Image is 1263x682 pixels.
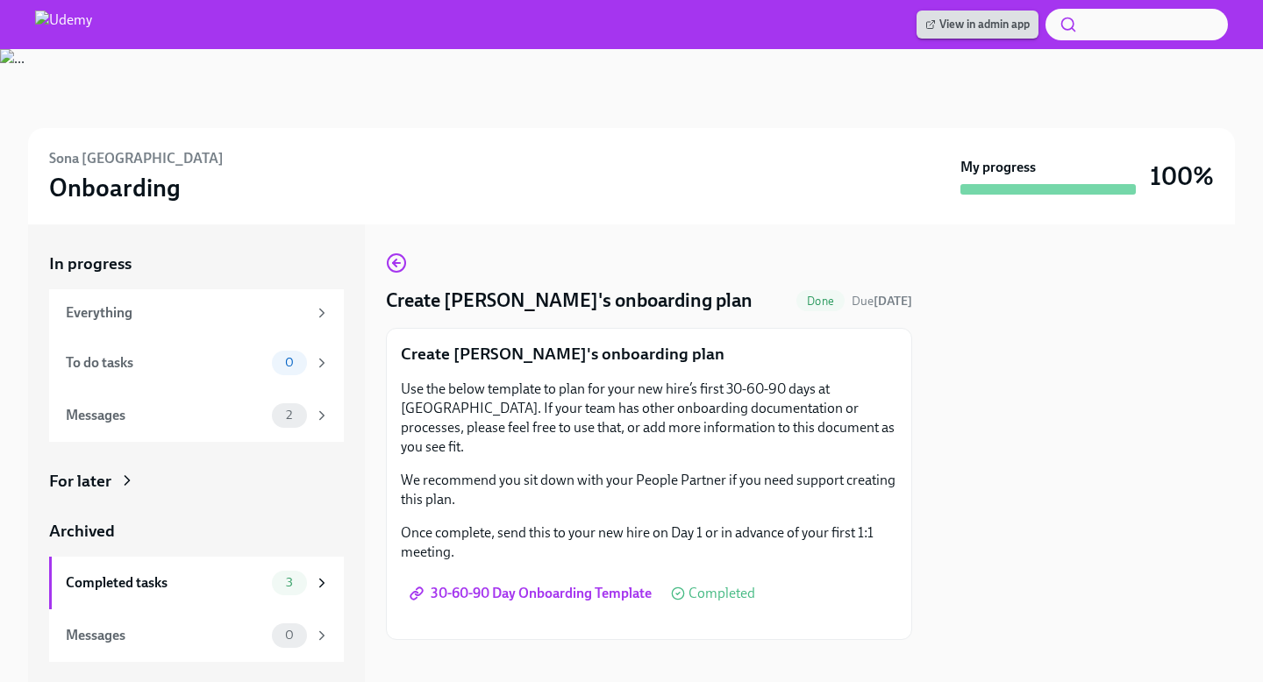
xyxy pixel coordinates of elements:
div: To do tasks [66,353,265,373]
span: 3 [275,576,303,589]
span: 0 [275,356,304,369]
strong: My progress [960,158,1036,177]
a: Messages2 [49,389,344,442]
span: 0 [275,629,304,642]
a: To do tasks0 [49,337,344,389]
div: Everything [66,303,307,323]
a: 30-60-90 Day Onboarding Template [401,576,664,611]
img: Udemy [35,11,92,39]
h3: Onboarding [49,172,181,203]
p: We recommend you sit down with your People Partner if you need support creating this plan. [401,471,897,509]
p: Once complete, send this to your new hire on Day 1 or in advance of your first 1:1 meeting. [401,523,897,562]
a: For later [49,470,344,493]
a: Messages0 [49,609,344,662]
a: In progress [49,252,344,275]
div: Messages [66,626,265,645]
h6: Sona [GEOGRAPHIC_DATA] [49,149,224,168]
p: Create [PERSON_NAME]'s onboarding plan [401,343,897,366]
a: View in admin app [917,11,1038,39]
h4: Create [PERSON_NAME]'s onboarding plan [386,288,753,314]
div: For later [49,470,111,493]
div: Completed tasks [66,573,265,593]
span: Due [852,294,912,309]
span: February 21st, 2025 09:00 [852,293,912,309]
span: 2 [275,408,303,422]
span: View in admin app [925,16,1030,33]
p: Use the below template to plan for your new hire’s first 30-60-90 days at [GEOGRAPHIC_DATA]. If y... [401,380,897,457]
a: Completed tasks3 [49,557,344,609]
a: Everything [49,289,344,337]
span: Done [796,295,845,308]
strong: [DATE] [874,294,912,309]
div: Messages [66,406,265,425]
a: Archived [49,520,344,543]
span: Completed [689,586,755,600]
span: 30-60-90 Day Onboarding Template [413,585,652,602]
h3: 100% [1150,160,1214,192]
